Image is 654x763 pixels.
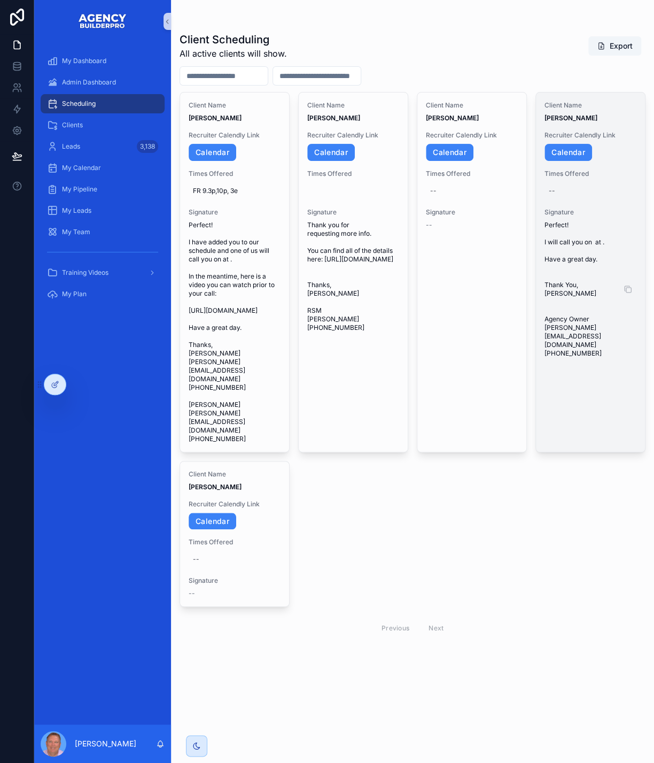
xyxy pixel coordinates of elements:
[41,263,165,282] a: Training Videos
[41,201,165,220] a: My Leads
[298,92,408,452] a: Client Name[PERSON_NAME]Recruiter Calendly LinkCalendarTimes OfferedSignatureThank you for reques...
[62,121,83,129] span: Clients
[544,169,636,178] span: Times Offered
[62,185,97,194] span: My Pipeline
[41,158,165,178] a: My Calendar
[307,169,399,178] span: Times Offered
[41,180,165,199] a: My Pipeline
[189,101,281,110] span: Client Name
[189,500,281,508] span: Recruiter Calendly Link
[62,228,90,236] span: My Team
[426,144,473,161] a: Calendar
[544,114,597,122] strong: [PERSON_NAME]
[180,92,290,452] a: Client Name[PERSON_NAME]Recruiter Calendly LinkCalendarTimes OfferedFR 9.3p,10p, 3eSignaturePerfe...
[41,137,165,156] a: Leads3,138
[41,94,165,113] a: Scheduling
[193,555,199,564] div: --
[417,92,527,452] a: Client Name[PERSON_NAME]Recruiter Calendly LinkCalendarTimes Offered--Signature--
[426,221,432,229] span: --
[41,284,165,304] a: My Plan
[189,114,242,122] strong: [PERSON_NAME]
[189,169,281,178] span: Times Offered
[62,290,87,298] span: My Plan
[41,222,165,242] a: My Team
[426,114,479,122] strong: [PERSON_NAME]
[189,538,281,546] span: Times Offered
[180,461,290,607] a: Client Name[PERSON_NAME]Recruiter Calendly LinkCalendarTimes Offered--Signature--
[307,144,355,161] a: Calendar
[193,187,276,195] span: FR 9.3p,10p, 3e
[78,13,127,30] img: App logo
[189,208,281,217] span: Signature
[307,114,360,122] strong: [PERSON_NAME]
[426,131,518,140] span: Recruiter Calendly Link
[426,169,518,178] span: Times Offered
[544,144,592,161] a: Calendar
[307,101,399,110] span: Client Name
[307,208,399,217] span: Signature
[426,208,518,217] span: Signature
[426,101,518,110] span: Client Name
[189,576,281,585] span: Signature
[189,144,236,161] a: Calendar
[189,470,281,479] span: Client Name
[544,221,636,358] span: Perfect! I will call you on at . Have a great day. Thank You, [PERSON_NAME] Agency Owner [PERSON_...
[189,221,281,443] span: Perfect! I have added you to our schedule and one of us will call you on at . In the meantime, he...
[62,78,116,87] span: Admin Dashboard
[62,99,96,108] span: Scheduling
[41,51,165,71] a: My Dashboard
[544,208,636,217] span: Signature
[62,164,101,172] span: My Calendar
[75,738,136,749] p: [PERSON_NAME]
[430,187,437,195] div: --
[535,92,645,452] a: Client Name[PERSON_NAME]Recruiter Calendly LinkCalendarTimes Offered--SignaturePerfect! I will ca...
[307,131,399,140] span: Recruiter Calendly Link
[189,131,281,140] span: Recruiter Calendly Link
[544,131,636,140] span: Recruiter Calendly Link
[180,32,287,47] h1: Client Scheduling
[180,47,287,60] span: All active clients will show.
[62,206,91,215] span: My Leads
[189,483,242,491] strong: [PERSON_NAME]
[34,43,171,319] div: scrollable content
[189,589,195,598] span: --
[62,142,80,151] span: Leads
[62,57,106,65] span: My Dashboard
[137,140,158,153] div: 3,138
[41,73,165,92] a: Admin Dashboard
[307,221,399,332] span: Thank you for requesting more info. You can find all of the details here: [URL][DOMAIN_NAME] Than...
[189,513,236,530] a: Calendar
[549,187,555,195] div: --
[588,36,641,56] button: Export
[41,115,165,135] a: Clients
[62,268,108,277] span: Training Videos
[544,101,636,110] span: Client Name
